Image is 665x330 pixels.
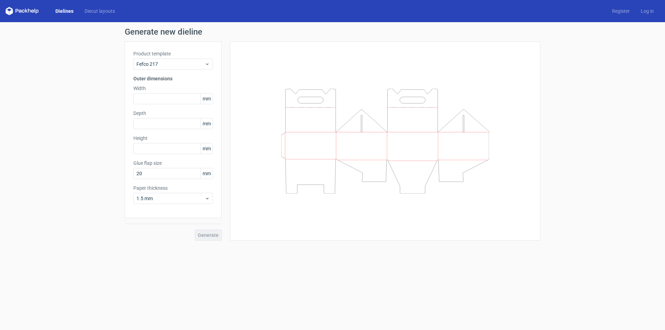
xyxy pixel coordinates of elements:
[201,143,213,154] span: mm
[201,118,213,129] span: mm
[133,85,213,92] label: Width
[133,110,213,117] label: Depth
[201,168,213,179] span: mm
[201,93,213,104] span: mm
[133,185,213,191] label: Paper thickness
[133,50,213,57] label: Product template
[133,75,213,82] h3: Outer dimensions
[79,8,121,15] a: Diecut layouts
[50,8,79,15] a: Dielines
[136,195,205,202] span: 1.5 mm
[133,160,213,167] label: Glue flap size
[136,61,205,68] span: Fefco 217
[133,135,213,142] label: Height
[606,8,635,15] a: Register
[125,28,540,36] h1: Generate new dieline
[635,8,659,15] a: Log in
